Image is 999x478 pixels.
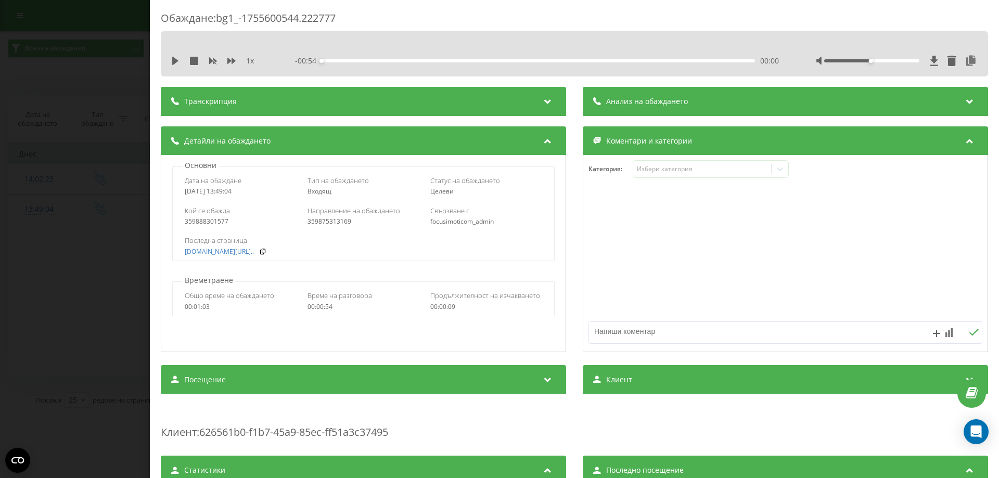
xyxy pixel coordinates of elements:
span: 1 x [246,56,254,66]
span: Клиент [606,374,632,385]
button: Open CMP widget [5,448,30,473]
div: 00:00:54 [308,303,419,311]
div: 00:00:09 [430,303,542,311]
div: Accessibility label [869,59,873,63]
div: Accessibility label [319,59,324,63]
div: 359888301577 [185,218,297,225]
div: 359875313169 [308,218,419,225]
div: Обаждане : bg1_-1755600544.222777 [161,11,988,31]
span: Посещение [184,374,226,385]
span: Кой се обажда [185,206,230,215]
h4: Категория : [588,165,633,173]
span: Транскрипция [184,96,237,107]
div: focusimoticom_admin [430,218,542,225]
span: Клиент [161,425,197,439]
span: 00:00 [760,56,779,66]
span: - 00:54 [295,56,322,66]
span: Анализ на обаждането [606,96,688,107]
span: Тип на обаждането [308,176,369,185]
span: Статистики [184,465,225,475]
div: 00:01:03 [185,303,297,311]
span: Детайли на обаждането [184,136,271,146]
span: Последно посещение [606,465,684,475]
a: [DOMAIN_NAME][URL].. [185,248,254,255]
div: : 626561b0-f1b7-45a9-85ec-ff51a3c37495 [161,404,988,445]
span: Продължителност на изчакването [430,291,540,300]
span: Входящ [308,187,331,196]
span: Дата на обаждане [185,176,241,185]
p: Основни [182,160,219,171]
span: Последна страница [185,236,247,245]
div: Open Intercom Messenger [964,419,989,444]
span: Целеви [430,187,454,196]
span: Общо време на обаждането [185,291,274,300]
span: Направление на обаждането [308,206,400,215]
span: Статус на обаждането [430,176,500,185]
div: Избери категория [637,165,767,173]
span: Време на разговора [308,291,372,300]
span: Свързване с [430,206,469,215]
p: Времетраене [182,275,236,286]
div: [DATE] 13:49:04 [185,188,297,195]
span: Коментари и категории [606,136,692,146]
